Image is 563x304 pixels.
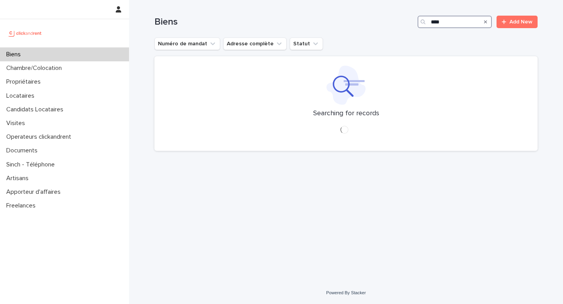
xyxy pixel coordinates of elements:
[3,120,31,127] p: Visites
[3,161,61,168] p: Sinch - Téléphone
[3,51,27,58] p: Biens
[3,188,67,196] p: Apporteur d'affaires
[154,38,220,50] button: Numéro de mandat
[3,78,47,86] p: Propriétaires
[3,175,35,182] p: Artisans
[154,16,414,28] h1: Biens
[223,38,287,50] button: Adresse complète
[3,92,41,100] p: Locataires
[290,38,323,50] button: Statut
[418,16,492,28] input: Search
[497,16,538,28] a: Add New
[3,64,68,72] p: Chambre/Colocation
[313,109,379,118] p: Searching for records
[3,147,44,154] p: Documents
[326,290,366,295] a: Powered By Stacker
[6,25,44,41] img: UCB0brd3T0yccxBKYDjQ
[3,106,70,113] p: Candidats Locataires
[3,202,42,209] p: Freelances
[3,133,77,141] p: Operateurs clickandrent
[509,19,533,25] span: Add New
